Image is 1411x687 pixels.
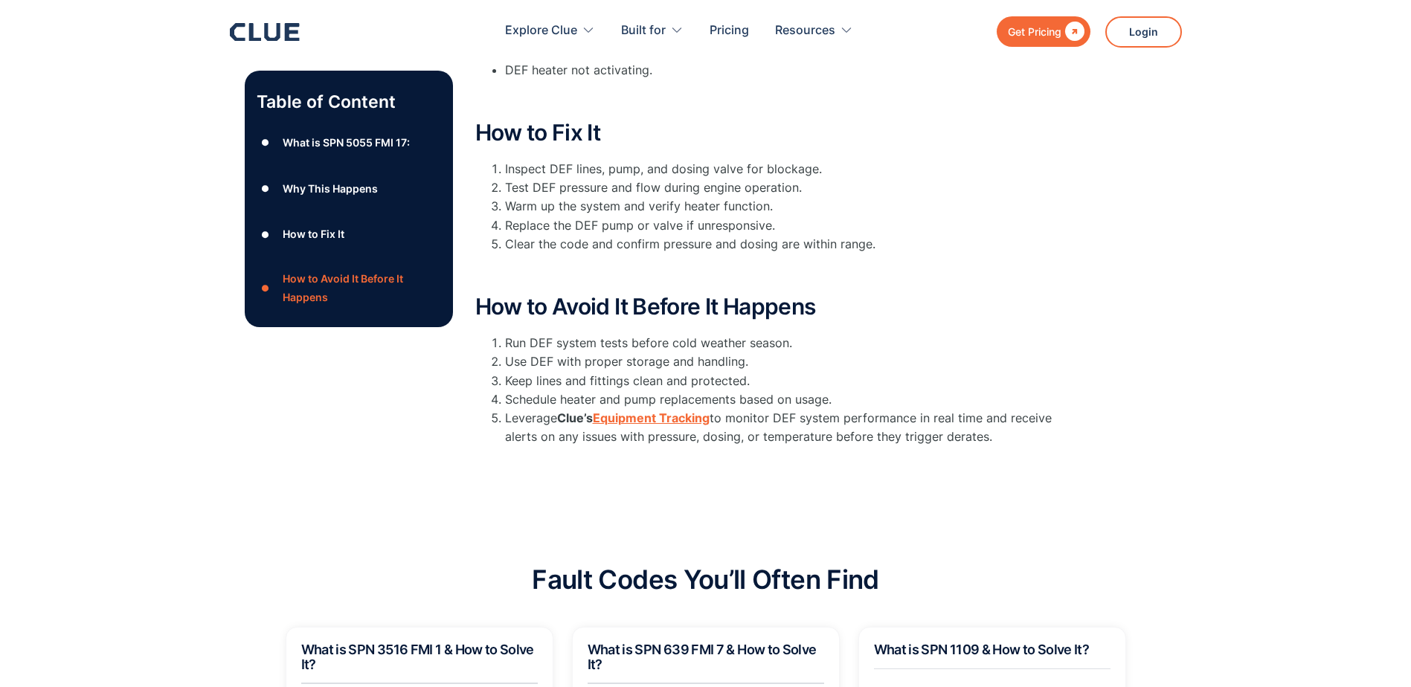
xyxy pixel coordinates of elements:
[505,7,595,54] div: Explore Clue
[257,90,441,114] p: Table of Content
[1105,16,1182,48] a: Login
[621,7,666,54] div: Built for
[301,642,538,672] h2: What is SPN 3516 FMI 1 & How to Solve It?
[505,178,1070,197] li: Test DEF pressure and flow during engine operation.
[588,642,824,672] h2: What is SPN 639 FMI 7 & How to Solve It?
[257,223,274,245] div: ●
[997,16,1090,47] a: Get Pricing
[505,235,1070,254] li: Clear the code and confirm pressure and dosing are within range.
[1008,22,1061,41] div: Get Pricing
[475,294,1070,319] h2: How to Avoid It Before It Happens
[257,223,441,245] a: ●How to Fix It
[505,334,1070,352] li: Run DEF system tests before cold weather season.
[257,269,441,306] a: ●How to Avoid It Before It Happens
[1061,22,1084,41] div: 
[505,197,1070,216] li: Warm up the system and verify heater function.
[505,216,1070,235] li: Replace the DEF pump or valve if unresponsive.
[257,178,441,200] a: ●Why This Happens
[775,7,835,54] div: Resources
[557,410,593,425] strong: Clue’s
[505,390,1070,409] li: Schedule heater and pump replacements based on usage.
[874,642,1111,657] h2: What is SPN 1109 & How to Solve It?
[505,7,577,54] div: Explore Clue
[283,225,344,244] div: How to Fix It
[475,87,1070,106] p: ‍
[283,133,410,152] div: What is SPN 5055 FMI 17:
[505,409,1070,446] li: Leverage to monitor DEF system performance in real time and receive alerts on any issues with pre...
[283,179,378,198] div: Why This Happens
[775,7,853,54] div: Resources
[505,61,1070,80] li: DEF heater not activating.
[621,7,684,54] div: Built for
[257,132,441,154] a: ●What is SPN 5055 FMI 17:
[475,120,1070,145] h2: How to Fix It
[710,7,749,54] a: Pricing
[505,372,1070,390] li: Keep lines and fittings clean and protected.
[475,261,1070,280] p: ‍
[257,178,274,200] div: ●
[257,132,274,154] div: ●
[257,277,274,299] div: ●
[505,352,1070,371] li: Use DEF with proper storage and handling.
[505,160,1070,178] li: Inspect DEF lines, pump, and dosing valve for blockage.
[593,410,710,425] a: Equipment Tracking
[283,269,440,306] div: How to Avoid It Before It Happens
[532,565,878,594] h2: Fault Codes You’ll Often Find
